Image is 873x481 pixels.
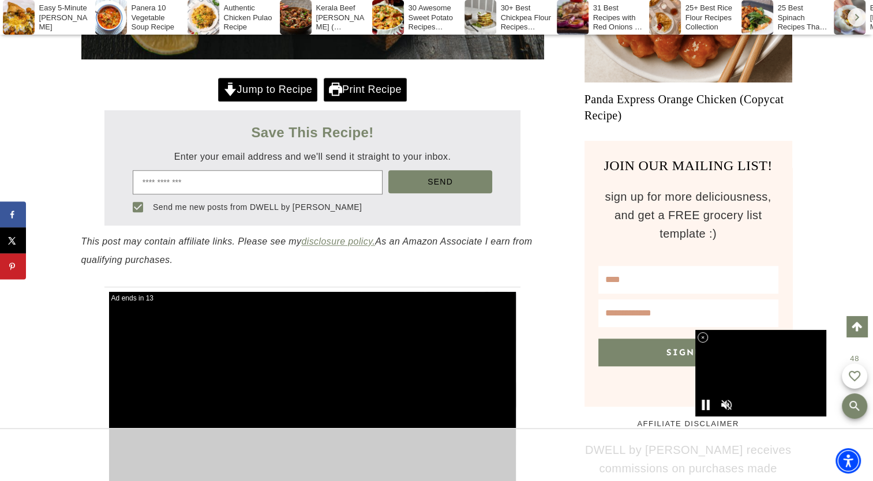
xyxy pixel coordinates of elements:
h3: JOIN OUR MAILING LIST! [598,155,778,176]
a: Print Recipe [324,78,407,102]
p: sign up for more deliciousness, and get a FREE grocery list template :) [598,187,778,243]
a: Scroll to top [846,316,867,337]
a: Jump to Recipe [218,78,317,102]
button: Signup [598,339,778,366]
em: This post may contain affiliate links. Please see my As an Amazon Associate I earn from qualifyin... [81,236,533,265]
a: disclosure policy. [301,236,375,246]
a: Panda Express Orange Chicken (Copycat Recipe) [585,91,792,123]
iframe: Advertisement [227,429,647,481]
div: Accessibility Menu [835,448,861,474]
h5: AFFILIATE DISCLAIMER [585,418,792,430]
